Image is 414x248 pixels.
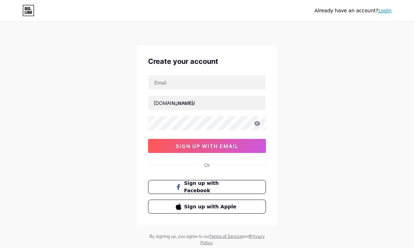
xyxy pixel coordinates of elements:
a: Login [378,8,392,13]
input: username [148,96,266,110]
span: Sign up with Apple [184,203,239,210]
div: By signing up, you agree to our and . [147,233,267,246]
button: sign up with email [148,139,266,153]
span: Sign up with Facebook [184,180,239,194]
div: Or [204,161,210,169]
a: Terms of Service [209,234,242,239]
button: Sign up with Apple [148,200,266,214]
div: Create your account [148,56,266,67]
button: Sign up with Facebook [148,180,266,194]
div: Already have an account? [315,7,392,14]
input: Email [148,75,266,89]
span: sign up with email [176,143,239,149]
div: [DOMAIN_NAME]/ [154,99,195,107]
